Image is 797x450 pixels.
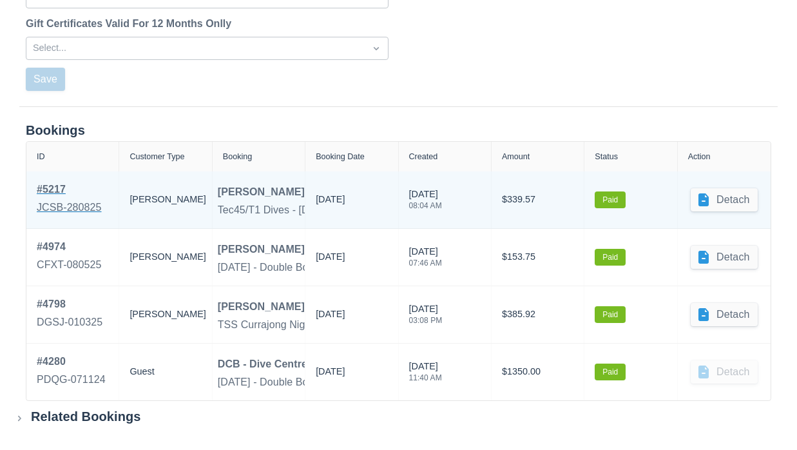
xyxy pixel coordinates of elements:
[37,257,102,273] div: CFXT-080525
[130,182,201,218] div: [PERSON_NAME]
[370,42,383,55] span: Dropdown icon
[316,193,345,212] div: [DATE]
[409,245,442,275] div: [DATE]
[595,249,626,266] label: Paid
[26,122,771,139] div: Bookings
[691,303,758,326] button: Detach
[409,302,443,332] div: [DATE]
[502,354,573,390] div: $1350.00
[218,202,530,218] div: Tec45/T1 Dives - [DATE] 7.30am Departure [GEOGRAPHIC_DATA]
[37,354,106,369] div: # 4280
[218,260,631,275] div: [DATE] - Double Boat Dives. Departing 8am Little Manly / 8.20am [GEOGRAPHIC_DATA]
[409,374,442,382] div: 11:40 AM
[130,354,201,390] div: Guest
[37,239,102,275] a: #4974CFXT-080525
[316,308,345,327] div: [DATE]
[37,182,102,197] div: # 5217
[37,297,102,333] a: #4798DGSJ-010325
[595,364,626,380] label: Paid
[218,242,305,257] div: [PERSON_NAME]
[502,182,573,218] div: $339.57
[502,152,530,161] div: Amount
[31,409,141,425] div: Related Bookings
[688,152,711,161] div: Action
[37,297,102,312] div: # 4798
[37,372,106,387] div: PDQG-071124
[316,152,365,161] div: Booking Date
[409,152,438,161] div: Created
[130,239,201,275] div: [PERSON_NAME]
[218,184,305,200] div: [PERSON_NAME]
[316,365,345,384] div: [DATE]
[37,182,102,218] a: #5217JCSB-280825
[595,191,626,208] label: Paid
[26,16,236,32] label: Gift Certificates Valid For 12 Months Onlly
[218,299,305,315] div: [PERSON_NAME]
[37,200,102,215] div: JCSB-280825
[130,152,184,161] div: Customer Type
[409,317,443,324] div: 03:08 PM
[409,259,442,267] div: 07:46 AM
[37,239,102,255] div: # 4974
[691,188,758,211] button: Detach
[409,188,442,217] div: [DATE]
[502,297,573,333] div: $385.92
[218,375,634,390] div: [DATE] - Double Boat Dives - Departing 8am Little Manly / 8.20am [GEOGRAPHIC_DATA]
[409,202,442,210] div: 08:04 AM
[223,152,253,161] div: Booking
[218,357,340,372] div: DCB - Dive Centre Bondi
[502,239,573,275] div: $153.75
[37,152,45,161] div: ID
[316,250,345,269] div: [DATE]
[691,246,758,269] button: Detach
[595,306,626,323] label: Paid
[130,297,201,333] div: [PERSON_NAME]
[595,152,618,161] div: Status
[37,315,102,330] div: DGSJ-010325
[409,360,442,389] div: [DATE]
[37,354,106,390] a: #4280PDQG-071124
